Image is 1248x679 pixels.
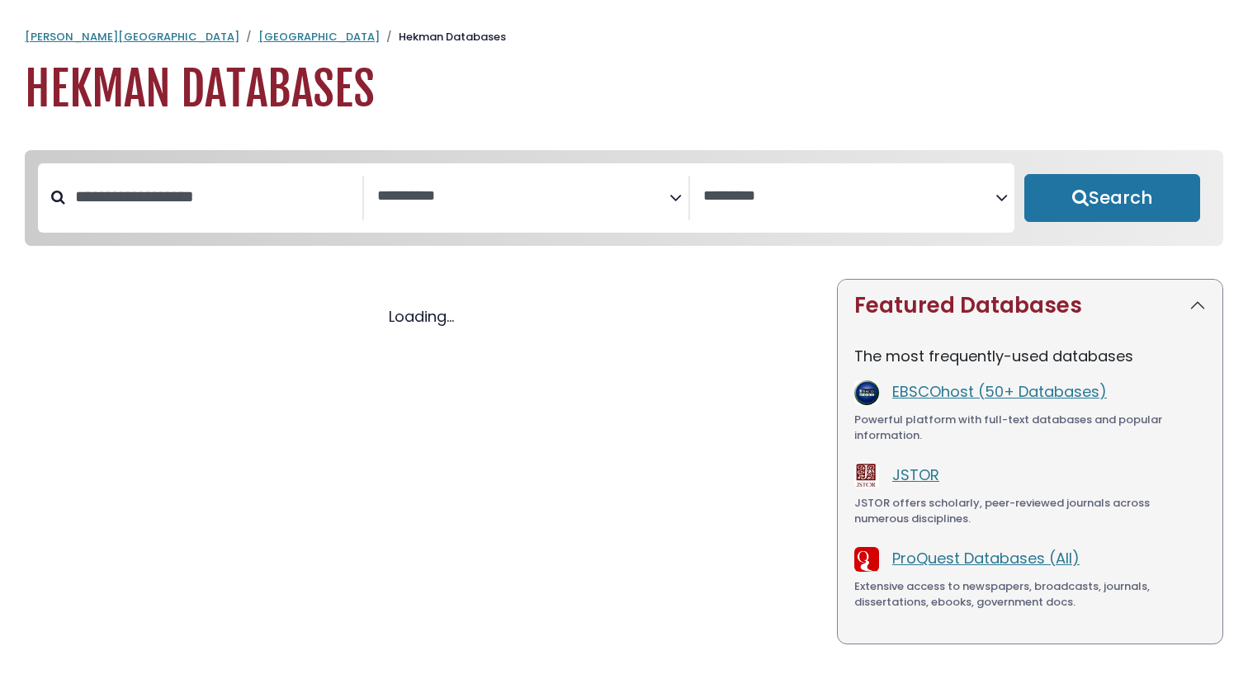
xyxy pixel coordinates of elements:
input: Search database by title or keyword [65,183,362,210]
nav: Search filters [25,150,1223,246]
textarea: Search [377,188,669,205]
a: [GEOGRAPHIC_DATA] [258,29,380,45]
li: Hekman Databases [380,29,506,45]
a: EBSCOhost (50+ Databases) [892,381,1107,402]
button: Featured Databases [838,280,1222,332]
div: Loading... [25,305,817,328]
textarea: Search [703,188,995,205]
a: JSTOR [892,464,939,485]
div: JSTOR offers scholarly, peer-reviewed journals across numerous disciplines. [854,495,1206,527]
nav: breadcrumb [25,29,1223,45]
a: ProQuest Databases (All) [892,548,1080,568]
div: Extensive access to newspapers, broadcasts, journals, dissertations, ebooks, government docs. [854,578,1206,611]
a: [PERSON_NAME][GEOGRAPHIC_DATA] [25,29,239,45]
div: Powerful platform with full-text databases and popular information. [854,412,1206,444]
p: The most frequently-used databases [854,345,1206,367]
h1: Hekman Databases [25,62,1223,117]
button: Submit for Search Results [1024,174,1200,222]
